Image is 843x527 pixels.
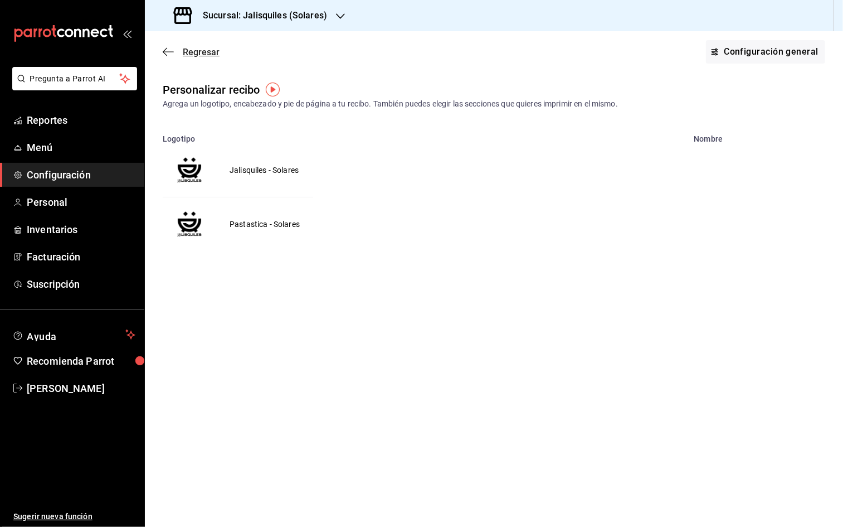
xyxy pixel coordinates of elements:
span: Sugerir nueva función [13,511,135,523]
span: Pregunta a Parrot AI [30,73,120,85]
button: Regresar [163,47,220,57]
span: Configuración [27,167,135,182]
span: Facturación [27,249,135,264]
span: Reportes [27,113,135,128]
span: Inventarios [27,222,135,237]
button: Configuración general [706,40,825,64]
img: Preview [176,157,203,183]
button: PreviewPastastica - Solares [145,197,331,251]
table: voidReasonsTable [145,128,843,251]
span: [PERSON_NAME] [27,381,135,396]
a: Pregunta a Parrot AI [8,81,137,93]
th: Logotipo [145,128,687,143]
img: Tooltip marker [266,83,280,96]
span: Suscripción [27,277,135,292]
td: Jalisquiles - Solares [216,143,312,197]
button: PreviewJalisquiles - Solares [145,143,330,197]
button: open_drawer_menu [123,29,131,38]
div: Personalizar recibo [163,81,260,98]
div: Agrega un logotipo, encabezado y pie de página a tu recibo. También puedes elegir las secciones q... [163,98,825,110]
span: Recomienda Parrot [27,354,135,369]
th: Nombre [687,128,843,143]
h3: Sucursal: Jalisquiles (Solares) [194,9,327,22]
span: Regresar [183,47,220,57]
button: Pregunta a Parrot AI [12,67,137,90]
span: Menú [27,140,135,155]
span: Ayuda [27,328,121,341]
span: Personal [27,195,135,210]
td: Pastastica - Solares [216,197,313,252]
img: Preview [176,211,203,238]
